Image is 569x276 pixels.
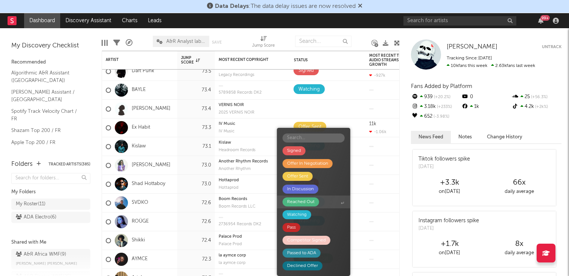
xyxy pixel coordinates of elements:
[219,242,286,246] div: label: Palace Prod
[113,32,120,54] div: Filters
[219,122,286,126] div: IV Music
[403,16,516,26] input: Search for artists
[415,178,484,187] div: +3.3k
[11,69,83,84] a: Algorithmic A&R Assistant ([GEOGRAPHIC_DATA])
[181,161,211,170] div: 73.0
[49,162,90,166] button: Tracked Artists(385)
[219,103,286,107] div: VERNIS NOIR
[540,15,550,21] div: 99 +
[542,43,561,51] button: Untrack
[126,32,132,54] div: A&R Pipeline
[219,178,286,182] div: copyright: Hottaprod
[11,249,90,269] a: A&R Africa WMF(9)[PERSON_NAME] [PERSON_NAME]
[212,40,222,44] button: Save
[132,256,148,262] a: AYMCE
[287,249,316,258] div: Passed to ADA
[181,142,211,151] div: 73.1
[181,86,211,95] div: 73.4
[298,85,320,94] div: Watching
[294,58,343,62] div: Status
[287,159,328,168] div: Offer In Negotiation
[143,13,167,28] a: Leads
[181,67,211,76] div: 73.5
[447,43,497,51] a: [PERSON_NAME]
[132,143,146,150] a: Kislaw
[479,131,530,143] button: Change History
[11,173,90,184] input: Search for folders...
[484,178,554,187] div: 66 x
[219,235,286,239] div: Palace Prod
[411,83,472,89] span: Fans Added by Platform
[181,199,211,208] div: 72.6
[447,64,535,68] span: 2.63k fans last week
[287,236,326,245] div: Competitor Signed
[295,36,351,47] input: Search...
[219,58,275,62] div: Most Recent Copyright
[219,242,286,246] div: Palace Prod
[433,95,450,99] span: +20.2 %
[283,133,345,143] input: Search...
[287,172,308,181] div: Offer Sent
[219,148,286,152] div: Headroom Records
[219,159,286,164] div: copyright: Another Rhythm Records
[219,91,286,95] div: label: 5789858 Records DK2
[219,197,286,201] div: copyright: Boom Records
[219,129,286,133] div: IV Music
[461,92,511,102] div: 0
[219,261,286,265] div: label: la aymce corp
[358,3,362,9] span: Dismiss
[418,163,470,171] div: [DATE]
[132,237,145,244] a: Shikki
[411,131,451,143] button: News Feed
[219,253,286,258] div: copyright: la aymce corp
[166,39,205,44] span: A&R Analyst labels
[11,160,33,169] div: Folders
[219,167,286,171] div: label: Another Rhythm
[219,159,286,164] div: Another Rhythm Records
[432,115,449,119] span: -3.98 %
[219,111,286,115] div: 2025 VERNIS NOIR
[369,73,385,78] div: -927k
[102,32,108,54] div: Edit Columns
[530,95,548,99] span: +56.3 %
[219,253,286,258] div: la aymce corp
[132,218,149,225] a: ROÜGE
[219,217,286,218] div: copyright:
[219,148,286,152] div: label: Headroom Records
[287,223,296,232] div: Pass
[219,205,286,209] div: Boom Records LLC
[219,91,286,95] div: 5789858 Records DK2
[11,58,90,67] div: Recommended
[219,129,286,133] div: label: IV Music
[219,186,286,190] div: label: Hottaprod
[219,261,286,265] div: la aymce corp
[11,88,83,103] a: [PERSON_NAME] Assistant / [GEOGRAPHIC_DATA]
[411,92,461,102] div: 939
[16,213,56,222] div: ADA Electro ( 6 )
[461,102,511,112] div: 1k
[219,167,286,171] div: Another Rhythm
[117,13,143,28] a: Charts
[181,236,211,245] div: 72.4
[298,66,314,75] div: Signed
[24,13,60,28] a: Dashboard
[219,122,286,126] div: copyright: IV Music
[451,131,479,143] button: Notes
[219,111,286,115] div: label: 2025 VERNIS NOIR
[219,197,286,201] div: Boom Records
[418,225,479,232] div: [DATE]
[181,123,211,132] div: 73.3
[484,240,554,249] div: 8 x
[418,217,479,225] div: Instagram followers spike
[11,188,90,197] div: My Folders
[411,102,461,112] div: 3.18k
[511,92,561,102] div: 25
[369,53,426,67] div: Most Recent Track Global Audio Streams Daily Growth
[132,106,170,112] a: [PERSON_NAME]
[415,249,484,258] div: on [DATE]
[181,180,211,189] div: 73.0
[484,249,554,258] div: daily average
[219,186,286,190] div: Hottaprod
[132,68,154,74] a: Daft Punk
[511,102,561,112] div: 4.2k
